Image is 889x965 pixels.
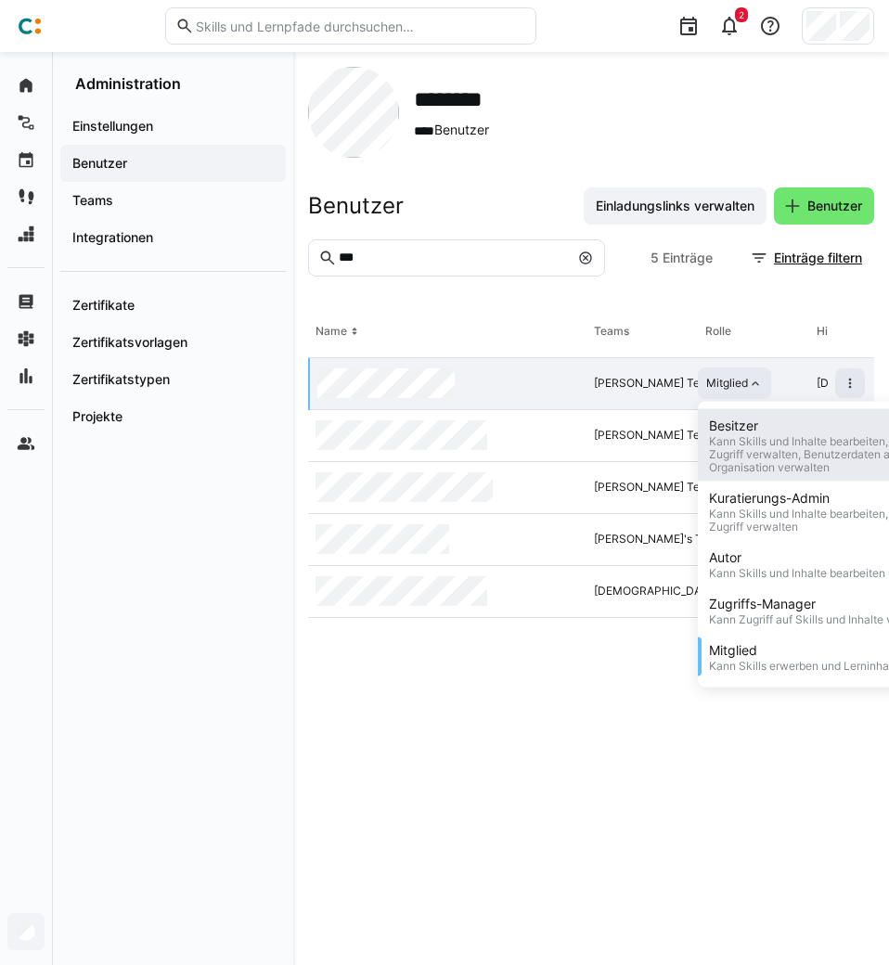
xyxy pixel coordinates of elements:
div: Name [316,324,347,339]
div: Rolle [705,324,731,339]
div: [PERSON_NAME]'s Team [594,532,724,547]
span: Benutzer [414,121,506,140]
button: Einladungslinks verwalten [584,187,767,225]
span: 5 [651,249,659,267]
div: Teams [594,324,629,339]
span: 2 [739,9,744,20]
button: Einträge filtern [741,239,874,277]
div: Hinzugefügt [817,324,881,339]
div: [PERSON_NAME] Team [594,376,715,391]
button: Benutzer [774,187,874,225]
h2: Benutzer [308,192,404,220]
div: [DEMOGRAPHIC_DATA][PERSON_NAME] Team [594,584,840,598]
div: [PERSON_NAME] Team, BU [PERSON_NAME] [594,480,830,495]
span: [DATE] [817,376,853,390]
span: Einträge [663,249,713,267]
div: Mitglied [706,376,748,391]
span: Einladungslinks verwalten [593,197,757,215]
span: Benutzer [805,197,865,215]
div: [PERSON_NAME] Team [594,428,715,443]
input: Skills und Lernpfade durchsuchen… [194,18,526,34]
span: Einträge filtern [771,249,865,267]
